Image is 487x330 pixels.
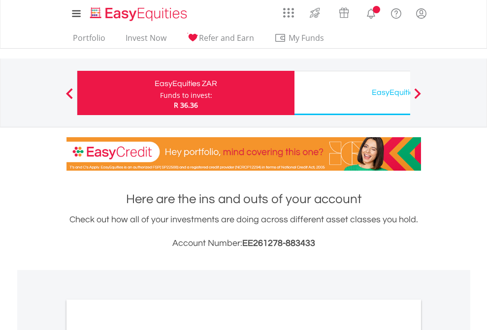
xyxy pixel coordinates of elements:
button: Next [408,93,427,103]
div: Check out how all of your investments are doing across different asset classes you hold. [66,213,421,250]
a: Invest Now [122,33,170,48]
img: thrive-v2.svg [307,5,323,21]
span: EE261278-883433 [242,239,315,248]
img: grid-menu-icon.svg [283,7,294,18]
a: Refer and Earn [183,33,258,48]
span: My Funds [274,31,339,44]
a: Home page [86,2,191,22]
img: vouchers-v2.svg [336,5,352,21]
a: Portfolio [69,33,109,48]
h3: Account Number: [66,237,421,250]
button: Previous [60,93,79,103]
img: EasyCredit Promotion Banner [66,137,421,171]
img: EasyEquities_Logo.png [88,6,191,22]
h1: Here are the ins and outs of your account [66,190,421,208]
a: Notifications [358,2,384,22]
a: AppsGrid [277,2,300,18]
a: My Profile [409,2,434,24]
div: EasyEquities ZAR [83,77,289,90]
span: R 36.36 [174,100,198,110]
div: Funds to invest: [160,90,212,100]
span: Refer and Earn [199,32,254,43]
a: FAQ's and Support [384,2,409,22]
a: Vouchers [329,2,358,21]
